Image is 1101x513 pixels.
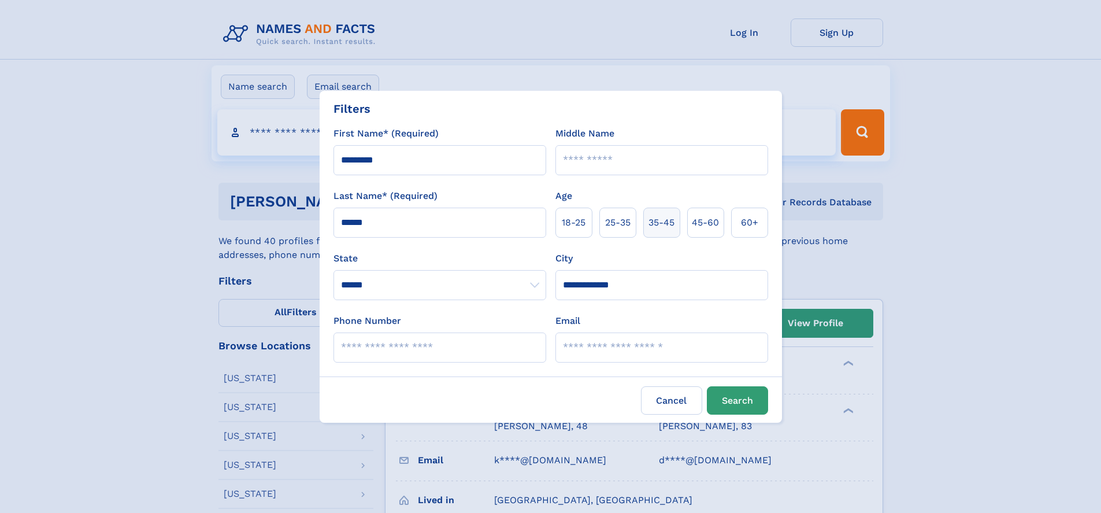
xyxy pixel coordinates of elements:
div: Filters [333,100,370,117]
label: City [555,252,573,265]
label: Phone Number [333,314,401,328]
button: Search [707,386,768,415]
label: Last Name* (Required) [333,189,438,203]
label: Email [555,314,580,328]
span: 18‑25 [562,216,585,230]
span: 60+ [741,216,758,230]
label: Middle Name [555,127,614,141]
span: 45‑60 [692,216,719,230]
span: 25‑35 [605,216,631,230]
label: Age [555,189,572,203]
label: State [333,252,546,265]
span: 35‑45 [648,216,674,230]
label: Cancel [641,386,702,415]
label: First Name* (Required) [333,127,439,141]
